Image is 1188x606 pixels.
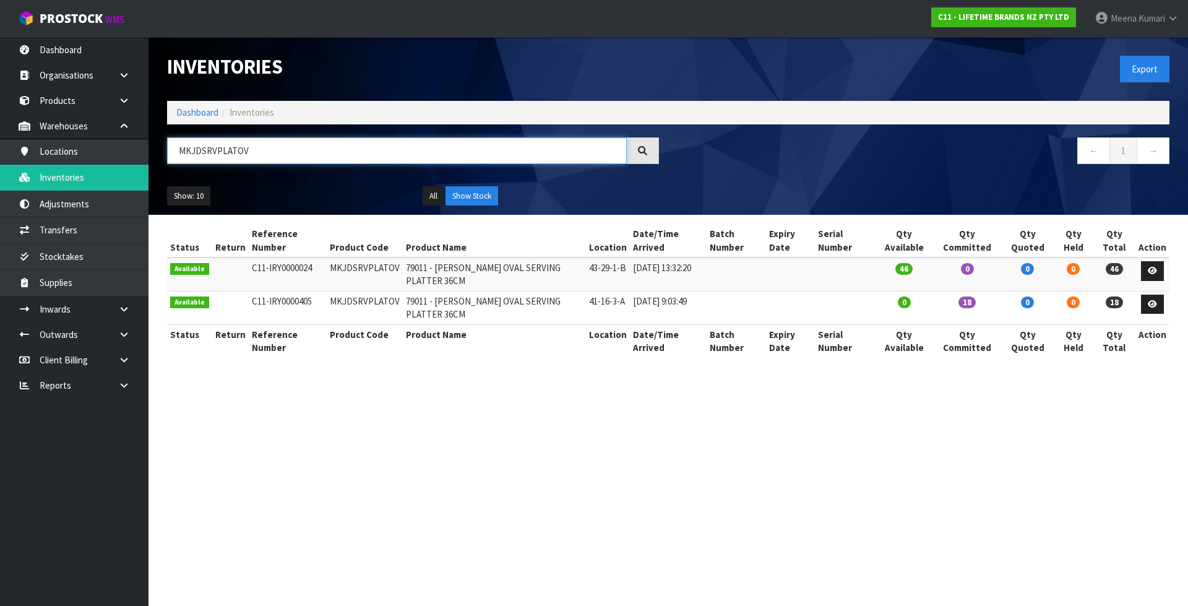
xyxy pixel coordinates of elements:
[1137,137,1169,164] a: →
[1054,224,1093,258] th: Qty Held
[1135,324,1169,357] th: Action
[1021,297,1034,308] span: 0
[167,324,212,357] th: Status
[1067,297,1080,308] span: 0
[934,324,1001,357] th: Qty Committed
[1077,137,1110,164] a: ←
[815,224,875,258] th: Serial Number
[1054,324,1093,357] th: Qty Held
[327,224,403,258] th: Product Code
[1106,263,1123,275] span: 46
[249,291,327,324] td: C11-IRY0000405
[630,324,707,357] th: Date/Time Arrived
[170,263,209,275] span: Available
[898,297,911,308] span: 0
[961,263,974,275] span: 0
[403,324,586,357] th: Product Name
[230,106,274,118] span: Inventories
[895,263,913,275] span: 46
[931,7,1076,27] a: C11 - LIFETIME BRANDS NZ PTY LTD
[249,324,327,357] th: Reference Number
[586,224,630,258] th: Location
[934,224,1001,258] th: Qty Committed
[678,137,1169,168] nav: Page navigation
[1138,12,1165,24] span: Kumari
[1120,56,1169,82] button: Export
[176,106,218,118] a: Dashboard
[1093,324,1135,357] th: Qty Total
[766,224,815,258] th: Expiry Date
[1109,137,1137,164] a: 1
[1111,12,1137,24] span: Meena
[167,137,627,164] input: Search inventories
[167,56,659,78] h1: Inventories
[249,258,327,291] td: C11-IRY0000024
[167,186,210,206] button: Show: 10
[586,291,630,324] td: 41-16-3-A
[586,258,630,291] td: 43-29-1-B
[875,224,933,258] th: Qty Available
[1021,263,1034,275] span: 0
[327,291,403,324] td: MKJDSRVPLATOV
[586,324,630,357] th: Location
[212,324,249,357] th: Return
[327,324,403,357] th: Product Code
[938,12,1069,22] strong: C11 - LIFETIME BRANDS NZ PTY LTD
[707,324,767,357] th: Batch Number
[445,186,498,206] button: Show Stock
[1135,224,1169,258] th: Action
[630,291,707,324] td: [DATE] 9:03:49
[630,224,707,258] th: Date/Time Arrived
[1001,324,1054,357] th: Qty Quoted
[875,324,933,357] th: Qty Available
[707,224,767,258] th: Batch Number
[19,11,34,26] img: cube-alt.png
[630,258,707,291] td: [DATE] 13:32:20
[327,258,403,291] td: MKJDSRVPLATOV
[958,297,976,308] span: 18
[403,291,586,324] td: 79011 - [PERSON_NAME] OVAL SERVING PLATTER 36CM
[105,14,124,25] small: WMS
[423,186,444,206] button: All
[249,224,327,258] th: Reference Number
[1093,224,1135,258] th: Qty Total
[1067,263,1080,275] span: 0
[212,224,249,258] th: Return
[766,324,815,357] th: Expiry Date
[403,258,586,291] td: 79011 - [PERSON_NAME] OVAL SERVING PLATTER 36CM
[403,224,586,258] th: Product Name
[167,224,212,258] th: Status
[1106,297,1123,308] span: 18
[815,324,875,357] th: Serial Number
[170,297,209,309] span: Available
[1001,224,1054,258] th: Qty Quoted
[40,11,103,27] span: ProStock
